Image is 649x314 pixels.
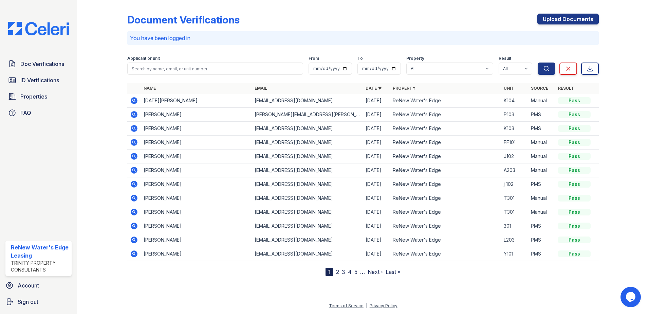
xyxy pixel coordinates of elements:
td: ReNew Water's Edge [390,163,501,177]
a: Last » [386,268,401,275]
td: [EMAIL_ADDRESS][DOMAIN_NAME] [252,136,363,150]
td: [PERSON_NAME] [141,191,252,205]
a: Result [558,86,574,91]
td: [DATE] [363,177,390,191]
span: ID Verifications [20,76,59,84]
div: Pass [558,125,591,132]
td: K103 [501,122,528,136]
a: 5 [354,268,357,275]
label: From [309,56,319,61]
div: | [366,303,367,308]
td: [DATE] [363,247,390,261]
td: ReNew Water's Edge [390,247,501,261]
td: [DATE] [363,233,390,247]
label: Result [499,56,511,61]
a: Property [393,86,415,91]
a: Terms of Service [329,303,364,308]
a: 4 [348,268,352,275]
td: ReNew Water's Edge [390,136,501,150]
td: [EMAIL_ADDRESS][DOMAIN_NAME] [252,205,363,219]
td: PMS [528,247,555,261]
td: ReNew Water's Edge [390,150,501,163]
div: Pass [558,209,591,215]
td: [PERSON_NAME] [141,136,252,150]
img: CE_Logo_Blue-a8612792a0a2168367f1c8372b55b34899dd931a85d93a1a3d3e32e68fde9ad4.png [3,22,74,35]
div: Pass [558,195,591,202]
div: Pass [558,153,591,160]
td: T301 [501,191,528,205]
a: Name [144,86,156,91]
a: Source [531,86,548,91]
a: Privacy Policy [370,303,397,308]
span: … [360,268,365,276]
div: Pass [558,111,591,118]
td: FF101 [501,136,528,150]
td: [EMAIL_ADDRESS][DOMAIN_NAME] [252,163,363,177]
td: ReNew Water's Edge [390,108,501,122]
td: [EMAIL_ADDRESS][DOMAIN_NAME] [252,247,363,261]
td: [PERSON_NAME][EMAIL_ADDRESS][PERSON_NAME][DOMAIN_NAME] [252,108,363,122]
td: ReNew Water's Edge [390,122,501,136]
td: PMS [528,219,555,233]
td: [PERSON_NAME] [141,219,252,233]
div: 1 [326,268,333,276]
td: [EMAIL_ADDRESS][DOMAIN_NAME] [252,191,363,205]
td: PMS [528,177,555,191]
td: j 102 [501,177,528,191]
td: ReNew Water's Edge [390,219,501,233]
div: Pass [558,97,591,104]
iframe: chat widget [620,287,642,307]
div: Trinity Property Consultants [11,260,69,273]
div: Pass [558,139,591,146]
td: [EMAIL_ADDRESS][DOMAIN_NAME] [252,219,363,233]
td: [DATE][PERSON_NAME] [141,94,252,108]
td: [DATE] [363,108,390,122]
input: Search by name, email, or unit number [127,63,303,75]
a: Unit [504,86,514,91]
td: PMS [528,233,555,247]
span: FAQ [20,109,31,117]
span: Sign out [18,298,38,306]
div: Pass [558,181,591,188]
a: Doc Verifications [5,57,72,71]
td: [EMAIL_ADDRESS][DOMAIN_NAME] [252,233,363,247]
span: Doc Verifications [20,60,64,68]
a: 2 [336,268,339,275]
td: [PERSON_NAME] [141,122,252,136]
td: [DATE] [363,150,390,163]
td: ReNew Water's Edge [390,94,501,108]
td: ReNew Water's Edge [390,177,501,191]
td: [DATE] [363,191,390,205]
td: [DATE] [363,136,390,150]
td: Manual [528,163,555,177]
label: Applicant or unit [127,56,160,61]
div: Document Verifications [127,14,240,26]
td: [DATE] [363,163,390,177]
td: ReNew Water's Edge [390,205,501,219]
div: ReNew Water's Edge Leasing [11,243,69,260]
div: Pass [558,250,591,257]
td: [DATE] [363,122,390,136]
td: PMS [528,108,555,122]
td: [EMAIL_ADDRESS][DOMAIN_NAME] [252,122,363,136]
a: Account [3,279,74,292]
td: ReNew Water's Edge [390,233,501,247]
span: Account [18,281,39,290]
a: FAQ [5,106,72,120]
td: [PERSON_NAME] [141,108,252,122]
td: Manual [528,94,555,108]
div: Pass [558,223,591,229]
td: [DATE] [363,205,390,219]
td: [EMAIL_ADDRESS][DOMAIN_NAME] [252,94,363,108]
td: [DATE] [363,94,390,108]
label: To [357,56,363,61]
td: [PERSON_NAME] [141,247,252,261]
a: Date ▼ [366,86,382,91]
td: [EMAIL_ADDRESS][DOMAIN_NAME] [252,150,363,163]
a: ID Verifications [5,73,72,87]
td: [PERSON_NAME] [141,163,252,177]
label: Property [406,56,424,61]
td: Manual [528,136,555,150]
p: You have been logged in [130,34,596,42]
td: [DATE] [363,219,390,233]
